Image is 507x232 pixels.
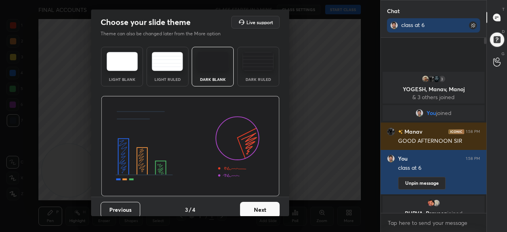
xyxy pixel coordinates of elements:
img: no-rating-badge.077c3623.svg [398,130,403,134]
img: 1ebc9903cf1c44a29e7bc285086513b0.jpg [416,109,423,117]
img: 93674a53cbd54b25ad4945d795c22713.jpg [427,199,435,207]
p: Theme can also be changed later from the More option [101,30,229,37]
img: darkThemeBanner.d06ce4a2.svg [101,96,280,197]
h2: Choose your slide theme [101,17,191,27]
h5: Live support [246,20,273,25]
img: 1ebc9903cf1c44a29e7bc285086513b0.jpg [387,155,395,163]
img: 83fb5db4a88a434985c4cc6ea88d96af.jpg [427,75,435,83]
div: grid [381,70,486,213]
p: T [502,6,505,12]
h6: You [398,155,408,162]
span: You [427,110,436,116]
p: & 3 others joined [387,94,480,100]
span: joined [436,110,452,116]
div: Dark Blank [197,77,229,81]
div: class at 6 [401,21,452,29]
button: Next [240,202,280,218]
p: Chat [381,0,406,21]
button: Previous [101,202,140,218]
img: iconic-dark.1390631f.png [448,129,464,134]
h6: Manav [403,127,422,136]
div: 1:58 PM [466,156,480,161]
div: Light Ruled [152,77,183,81]
p: PURVA, Praveen [387,210,480,217]
p: G [501,51,505,57]
img: 7a714159400c4d6a8eb7f38f46a3fe05.jpg [433,199,440,207]
h4: 4 [192,205,195,214]
p: D [502,29,505,35]
button: Unpin message [398,177,446,190]
div: 3 [438,75,446,83]
img: lightRuledTheme.5fabf969.svg [152,52,183,71]
h4: / [189,205,191,214]
img: 2b66c2acb53943a095606e681ef2fbd0.jpg [433,75,440,83]
img: 83fb5db4a88a434985c4cc6ea88d96af.jpg [387,128,395,136]
img: lightTheme.e5ed3b09.svg [107,52,138,71]
h4: 3 [185,205,188,214]
div: class at 6 [398,164,480,172]
div: Light Blank [106,77,138,81]
img: 1ebc9903cf1c44a29e7bc285086513b0.jpg [390,21,398,29]
img: darkRuledTheme.de295e13.svg [242,52,274,71]
span: joined [447,209,463,217]
div: 1:58 PM [466,129,480,134]
p: YOGESH, Manav, Manoj [387,86,480,92]
div: Dark Ruled [242,77,274,81]
img: b701a3fa129c4f7f8891719e19d7b7e9.jpg [421,75,429,83]
img: darkTheme.f0cc69e5.svg [197,52,229,71]
div: GOOD AFTERNOON SIR [398,137,480,145]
